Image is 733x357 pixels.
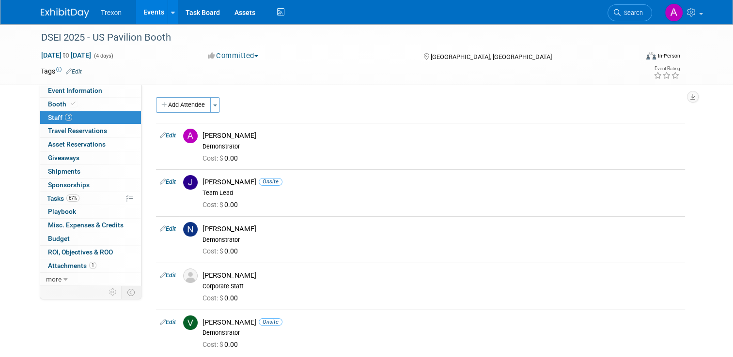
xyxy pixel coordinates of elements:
a: Attachments1 [40,259,141,272]
a: Tasks67% [40,192,141,205]
span: 0.00 [203,201,242,208]
span: Travel Reservations [48,127,107,134]
button: Add Attendee [156,97,211,113]
td: Tags [41,66,82,76]
span: 67% [66,194,79,202]
div: Event Format [586,50,680,65]
a: Asset Reservations [40,138,141,151]
img: Associate-Profile-5.png [183,268,198,283]
span: Misc. Expenses & Credits [48,221,124,229]
a: Booth [40,98,141,111]
span: Playbook [48,208,76,215]
span: more [46,275,62,283]
a: Event Information [40,84,141,97]
div: [PERSON_NAME] [203,178,681,187]
div: Demonstrator [203,329,681,337]
span: 5 [65,114,72,121]
span: 0.00 [203,294,242,302]
div: DSEI 2025 - US Pavilion Booth [38,29,626,46]
img: A.jpg [183,129,198,143]
span: 0.00 [203,341,242,348]
a: Shipments [40,165,141,178]
button: Committed [204,51,262,61]
span: 0.00 [203,154,242,162]
img: Anna-Marie Lance [665,3,683,22]
span: Event Information [48,87,102,94]
img: Format-Inperson.png [646,52,656,59]
span: Tasks [47,194,79,202]
div: Demonstrator [203,143,681,150]
a: Edit [160,319,176,326]
a: Playbook [40,205,141,218]
a: Giveaways [40,151,141,164]
span: Staff [48,114,72,121]
span: 0.00 [203,247,242,255]
div: Demonstrator [203,236,681,244]
span: [GEOGRAPHIC_DATA], [GEOGRAPHIC_DATA] [431,53,552,60]
span: to [62,51,71,59]
span: Cost: $ [203,247,224,255]
div: Corporate Staff [203,283,681,290]
span: Attachments [48,262,96,269]
a: Search [608,4,652,21]
img: J.jpg [183,175,198,190]
a: Edit [160,272,176,279]
div: [PERSON_NAME] [203,318,681,327]
span: Booth [48,100,78,108]
a: Staff5 [40,111,141,124]
span: (4 days) [93,53,113,59]
span: 1 [89,262,96,269]
a: ROI, Objectives & ROO [40,246,141,259]
img: N.jpg [183,222,198,237]
span: [DATE] [DATE] [41,51,92,59]
span: Search [621,9,643,16]
img: V.jpg [183,315,198,330]
a: Edit [160,225,176,232]
div: [PERSON_NAME] [203,131,681,140]
div: Event Rating [654,66,680,71]
a: Misc. Expenses & Credits [40,219,141,232]
span: Cost: $ [203,201,224,208]
a: Travel Reservations [40,124,141,137]
td: Toggle Event Tabs [122,286,141,298]
span: Cost: $ [203,294,224,302]
i: Booth reservation complete [71,101,76,106]
div: [PERSON_NAME] [203,271,681,280]
a: Budget [40,232,141,245]
span: Asset Reservations [48,140,106,148]
span: Trexon [101,9,122,16]
a: Sponsorships [40,178,141,192]
span: ROI, Objectives & ROO [48,248,113,256]
a: Edit [160,178,176,185]
span: Onsite [259,318,282,326]
img: ExhibitDay [41,8,89,18]
div: In-Person [657,52,680,59]
span: Sponsorships [48,181,90,189]
div: [PERSON_NAME] [203,224,681,234]
a: more [40,273,141,286]
span: Giveaways [48,154,79,162]
span: Cost: $ [203,341,224,348]
span: Budget [48,235,70,242]
td: Personalize Event Tab Strip [105,286,122,298]
a: Edit [66,68,82,75]
span: Cost: $ [203,154,224,162]
span: Shipments [48,167,80,175]
a: Edit [160,132,176,139]
div: Team Lead [203,189,681,197]
span: Onsite [259,178,282,185]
